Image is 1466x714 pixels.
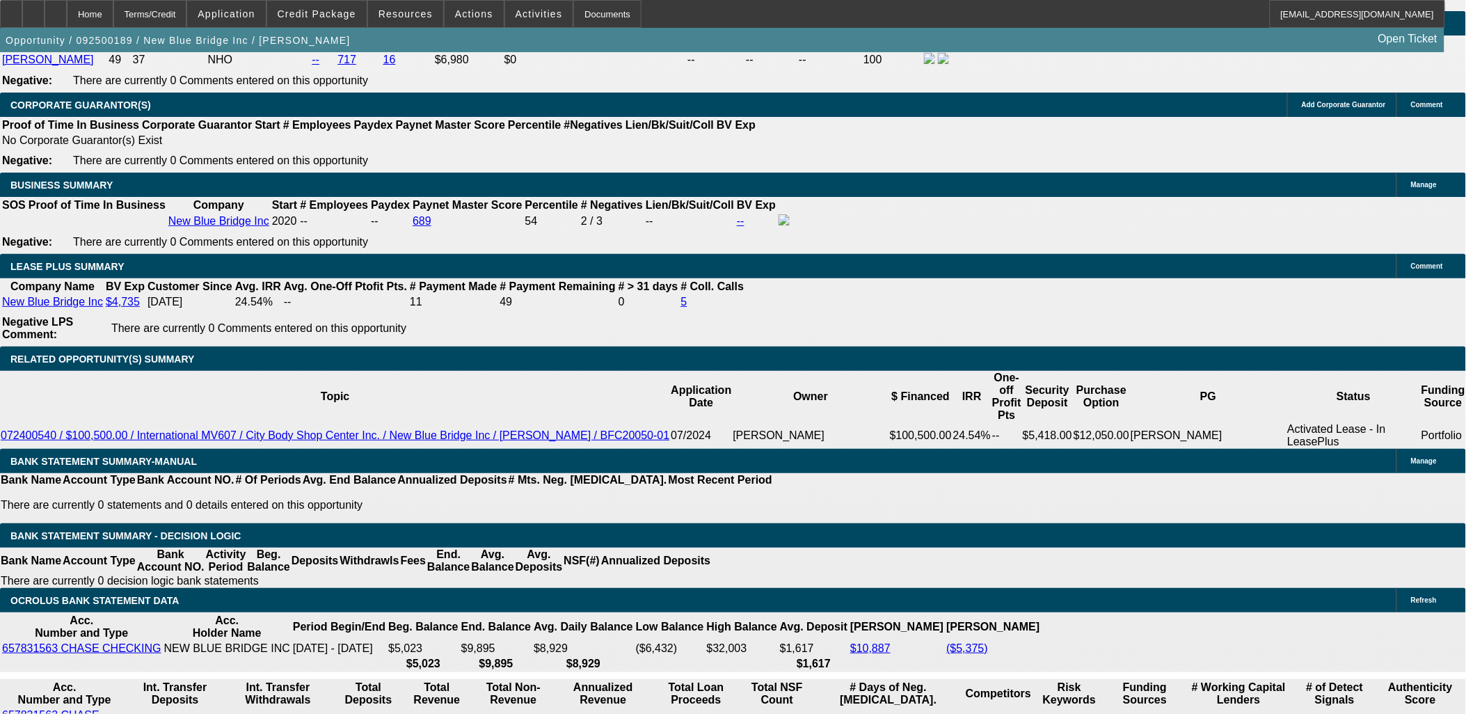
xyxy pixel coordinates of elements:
[388,614,459,640] th: Beg. Balance
[533,657,634,671] th: $8,929
[1130,371,1286,422] th: PG
[1411,262,1443,270] span: Comment
[73,74,368,86] span: There are currently 0 Comments entered on this opportunity
[337,54,356,65] a: 717
[635,614,705,640] th: Low Balance
[278,8,356,19] span: Credit Package
[516,8,563,19] span: Activities
[271,214,298,229] td: 2020
[651,681,741,707] th: Total Loan Proceeds
[508,473,668,487] th: # Mts. Neg. [MEDICAL_DATA].
[461,657,532,671] th: $9,895
[1184,681,1293,707] th: # Working Capital Lenders
[1,198,26,212] th: SOS
[499,295,616,309] td: 49
[10,354,194,365] span: RELATED OPPORTUNITY(S) SUMMARY
[645,214,735,229] td: --
[379,8,433,19] span: Resources
[106,280,145,292] b: BV Exp
[1073,422,1130,449] td: $12,050.00
[1411,101,1443,109] span: Comment
[515,548,564,574] th: Avg. Deposits
[147,295,233,309] td: [DATE]
[1421,371,1466,422] th: Funding Source
[461,614,532,640] th: End. Balance
[272,199,297,211] b: Start
[1,681,127,707] th: Acc. Number and Type
[889,422,953,449] td: $100,500.00
[733,422,889,449] td: [PERSON_NAME]
[798,52,861,68] td: --
[246,548,290,574] th: Beg. Balance
[472,681,555,707] th: Total Non-Revenue
[745,52,797,68] td: --
[779,642,848,656] td: $1,617
[168,215,269,227] a: New Blue Bridge Inc
[62,473,136,487] th: Account Type
[461,642,532,656] td: $9,895
[681,280,744,292] b: # Coll. Calls
[1286,371,1420,422] th: Status
[1033,681,1106,707] th: Risk Keywords
[368,1,443,27] button: Resources
[1411,596,1437,604] span: Refresh
[198,8,255,19] span: Application
[404,681,470,707] th: Total Revenue
[742,681,811,707] th: Sum of the Total NSF Count and Total Overdraft Fee Count from Ocrolus
[1421,422,1466,449] td: Portfolio
[619,280,678,292] b: # > 31 days
[283,119,351,131] b: # Employees
[1286,422,1420,449] td: Activated Lease - In LeasePlus
[10,595,179,606] span: OCROLUS BANK STATEMENT DATA
[205,548,247,574] th: Activity Period
[813,681,964,707] th: # Days of Neg. [MEDICAL_DATA].
[292,614,386,640] th: Period Begin/End
[505,1,573,27] button: Activities
[388,642,459,656] td: $5,023
[924,53,935,64] img: facebook-icon.png
[292,642,386,656] td: [DATE] - [DATE]
[668,473,773,487] th: Most Recent Period
[2,236,52,248] b: Negative:
[283,295,408,309] td: --
[388,657,459,671] th: $5,023
[965,681,1032,707] th: Competitors
[10,180,113,191] span: BUSINESS SUMMARY
[618,295,679,309] td: 0
[533,642,634,656] td: $8,929
[267,1,367,27] button: Credit Package
[397,473,507,487] th: Annualized Deposits
[1411,181,1437,189] span: Manage
[370,214,411,229] td: --
[302,473,397,487] th: Avg. End Balance
[354,119,393,131] b: Paydex
[1107,681,1184,707] th: Funding Sources
[670,422,732,449] td: 07/2024
[779,657,848,671] th: $1,617
[850,642,891,654] a: $10,887
[455,8,493,19] span: Actions
[2,74,52,86] b: Negative:
[733,371,889,422] th: Owner
[335,681,402,707] th: Total Deposits
[1302,101,1386,109] span: Add Corporate Guarantor
[164,642,291,656] td: NEW BLUE BRIDGE INC
[581,215,643,228] div: 2 / 3
[706,614,778,640] th: High Balance
[383,54,396,65] a: 16
[706,642,778,656] td: $32,003
[1411,457,1437,465] span: Manage
[2,642,161,654] a: 657831563 CHASE CHECKING
[1,118,140,132] th: Proof of Time In Business
[413,215,431,227] a: 689
[1295,681,1376,707] th: # of Detect Signals
[129,681,221,707] th: Int. Transfer Deposits
[148,280,232,292] b: Customer Since
[991,371,1022,422] th: One-off Profit Pts
[111,322,406,334] span: There are currently 0 Comments entered on this opportunity
[223,681,333,707] th: Int. Transfer Withdrawals
[1,429,669,441] a: 072400540 / $100,500.00 / International MV607 / City Body Shop Center Inc. / New Blue Bridge Inc ...
[235,473,302,487] th: # Of Periods
[108,52,130,68] td: 49
[1022,422,1073,449] td: $5,418.00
